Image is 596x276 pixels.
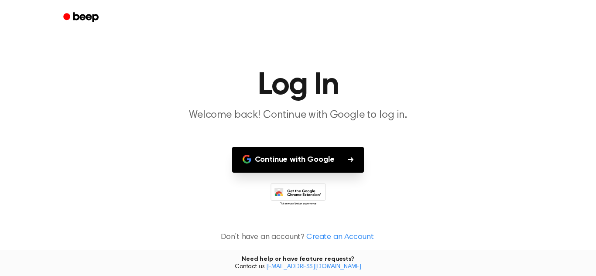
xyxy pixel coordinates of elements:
[57,9,106,26] a: Beep
[306,232,373,243] a: Create an Account
[266,264,361,270] a: [EMAIL_ADDRESS][DOMAIN_NAME]
[232,147,364,173] button: Continue with Google
[5,263,591,271] span: Contact us
[130,108,466,123] p: Welcome back! Continue with Google to log in.
[75,70,521,101] h1: Log In
[10,232,586,243] p: Don’t have an account?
